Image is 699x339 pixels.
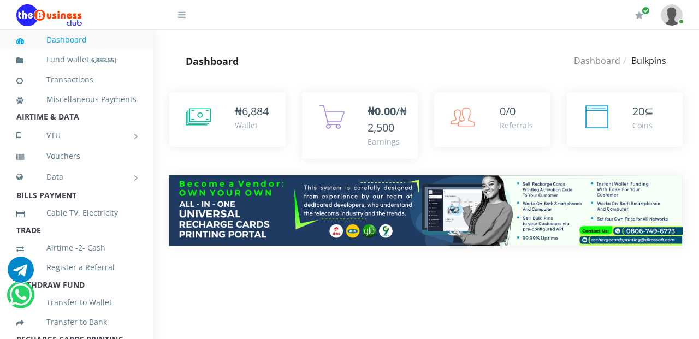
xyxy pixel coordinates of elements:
[8,265,34,283] a: Chat for support
[16,200,137,225] a: Cable TV, Electricity
[368,104,396,118] b: ₦0.00
[169,92,286,147] a: ₦6,884 Wallet
[235,103,269,120] div: ₦
[500,104,516,118] span: 0/0
[242,104,269,118] span: 6,884
[368,104,407,135] span: /₦2,500
[642,7,650,15] span: Renew/Upgrade Subscription
[635,11,643,20] i: Renew/Upgrade Subscription
[16,122,137,149] a: VTU
[16,67,137,92] a: Transactions
[169,175,683,246] img: multitenant_rcp.png
[16,144,137,169] a: Vouchers
[16,47,137,73] a: Fund wallet[6,883.55]
[302,92,418,159] a: ₦0.00/₦2,500 Earnings
[632,104,644,118] span: 20
[235,120,269,131] div: Wallet
[91,56,114,64] b: 6,883.55
[9,290,32,308] a: Chat for support
[89,56,116,64] small: [ ]
[632,103,654,120] div: ⊆
[661,4,683,26] img: User
[574,55,620,67] a: Dashboard
[16,310,137,335] a: Transfer to Bank
[16,290,137,315] a: Transfer to Wallet
[500,120,533,131] div: Referrals
[16,255,137,280] a: Register a Referral
[16,27,137,52] a: Dashboard
[16,4,82,26] img: Logo
[16,235,137,260] a: Airtime -2- Cash
[16,163,137,191] a: Data
[186,55,239,68] strong: Dashboard
[16,87,137,112] a: Miscellaneous Payments
[368,136,407,147] div: Earnings
[620,54,666,67] li: Bulkpins
[434,92,550,147] a: 0/0 Referrals
[632,120,654,131] div: Coins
